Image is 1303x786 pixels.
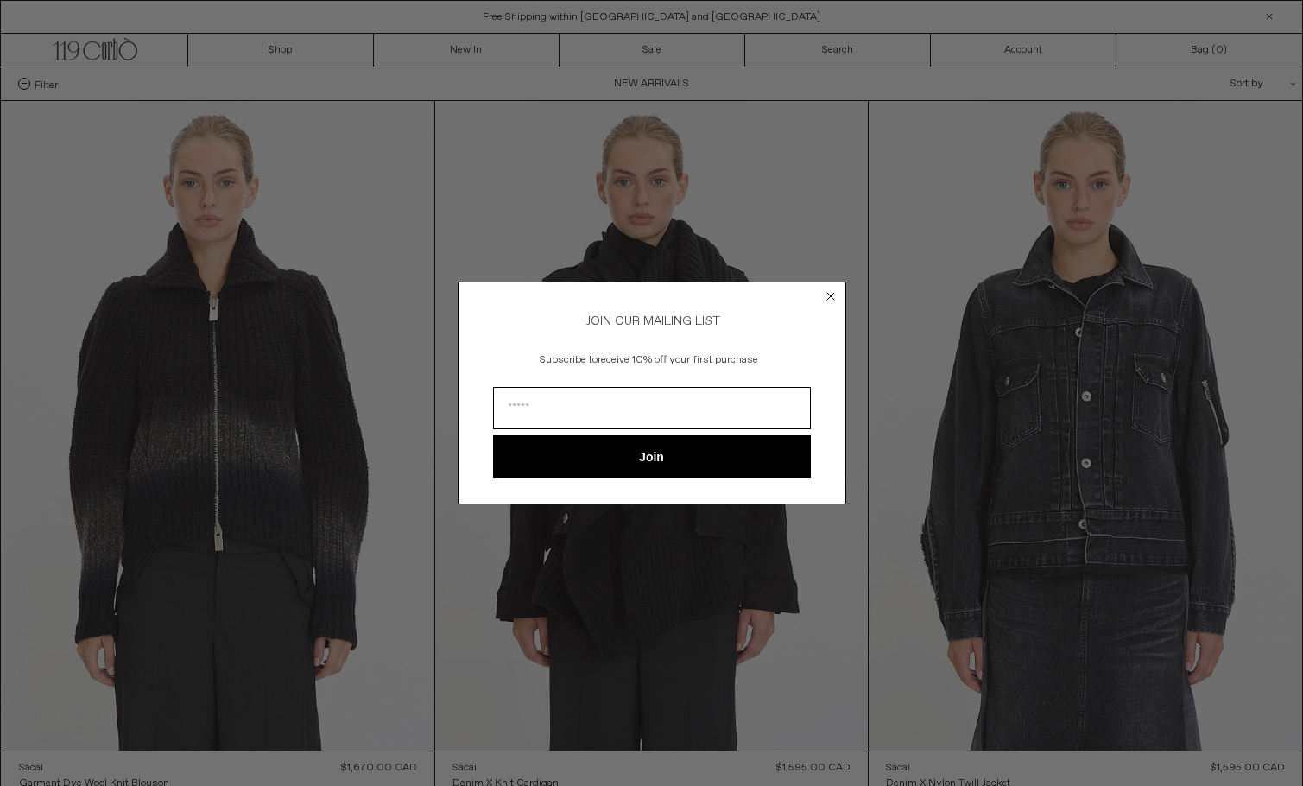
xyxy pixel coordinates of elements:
[584,314,720,329] span: JOIN OUR MAILING LIST
[598,353,758,367] span: receive 10% off your first purchase
[493,435,811,478] button: Join
[540,353,598,367] span: Subscribe to
[822,288,839,305] button: Close dialog
[493,387,811,429] input: Email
